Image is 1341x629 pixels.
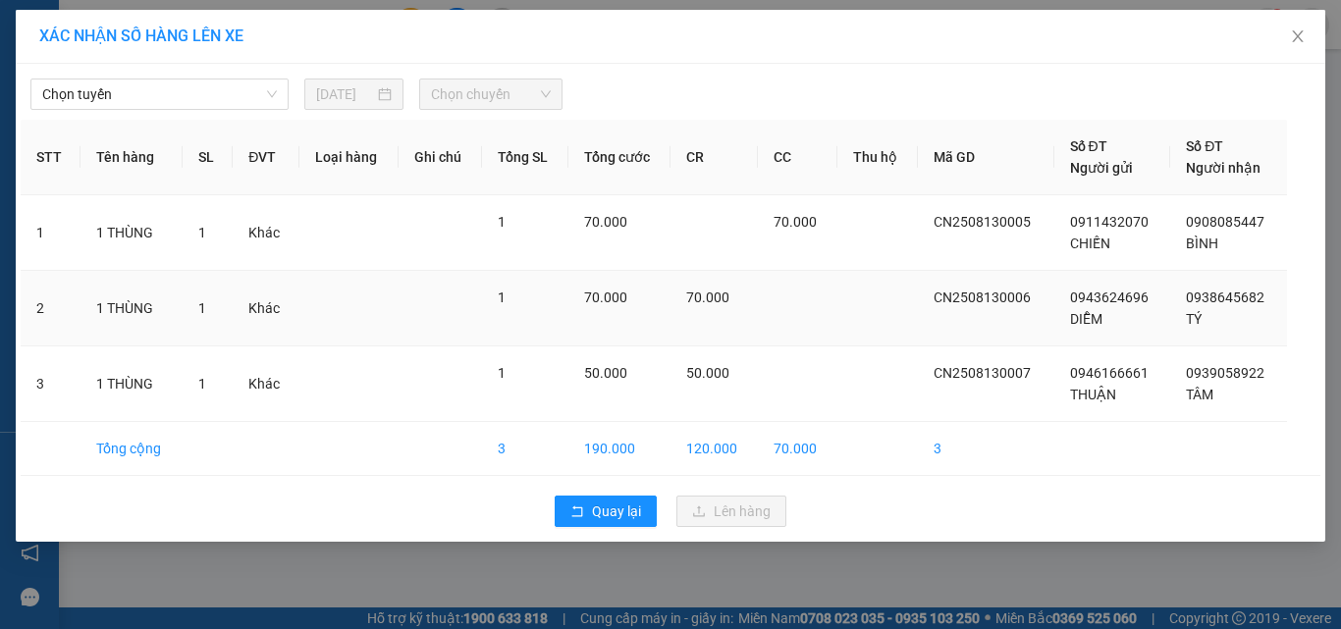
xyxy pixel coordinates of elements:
[584,214,627,230] span: 70.000
[1186,289,1264,305] span: 0938645682
[1186,236,1218,251] span: BÌNH
[198,225,206,240] span: 1
[21,195,80,271] td: 1
[934,365,1031,381] span: CN2508130007
[498,289,506,305] span: 1
[183,120,233,195] th: SL
[774,214,817,230] span: 70.000
[1290,28,1306,44] span: close
[42,79,277,109] span: Chọn tuyến
[1070,160,1133,176] span: Người gửi
[39,26,243,45] span: XÁC NHẬN SỐ HÀNG LÊN XE
[1186,160,1261,176] span: Người nhận
[1070,236,1110,251] span: CHIẾN
[498,214,506,230] span: 1
[482,422,568,476] td: 3
[80,346,183,422] td: 1 THÙNG
[1070,214,1149,230] span: 0911432070
[584,365,627,381] span: 50.000
[1070,365,1149,381] span: 0946166661
[584,289,627,305] span: 70.000
[233,346,299,422] td: Khác
[1186,387,1213,402] span: TÂM
[934,289,1031,305] span: CN2508130006
[758,120,837,195] th: CC
[233,195,299,271] td: Khác
[198,300,206,316] span: 1
[934,214,1031,230] span: CN2508130005
[1270,10,1325,65] button: Close
[670,120,758,195] th: CR
[80,120,183,195] th: Tên hàng
[592,500,641,522] span: Quay lại
[1070,138,1107,154] span: Số ĐT
[570,504,584,520] span: rollback
[670,422,758,476] td: 120.000
[1070,289,1149,305] span: 0943624696
[1070,387,1116,402] span: THUẬN
[399,120,482,195] th: Ghi chú
[1186,214,1264,230] span: 0908085447
[1070,311,1102,327] span: DIỄM
[1186,365,1264,381] span: 0939058922
[299,120,399,195] th: Loại hàng
[80,271,183,346] td: 1 THÙNG
[676,496,786,527] button: uploadLên hàng
[686,365,729,381] span: 50.000
[918,120,1054,195] th: Mã GD
[758,422,837,476] td: 70.000
[431,79,552,109] span: Chọn chuyến
[1186,138,1223,154] span: Số ĐT
[1186,311,1202,327] span: TÝ
[21,271,80,346] td: 2
[568,422,671,476] td: 190.000
[918,422,1054,476] td: 3
[498,365,506,381] span: 1
[233,271,299,346] td: Khác
[555,496,657,527] button: rollbackQuay lại
[21,120,80,195] th: STT
[686,289,729,305] span: 70.000
[316,83,373,105] input: 13/08/2025
[837,120,918,195] th: Thu hộ
[21,346,80,422] td: 3
[482,120,568,195] th: Tổng SL
[233,120,299,195] th: ĐVT
[198,376,206,392] span: 1
[568,120,671,195] th: Tổng cước
[80,422,183,476] td: Tổng cộng
[80,195,183,271] td: 1 THÙNG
